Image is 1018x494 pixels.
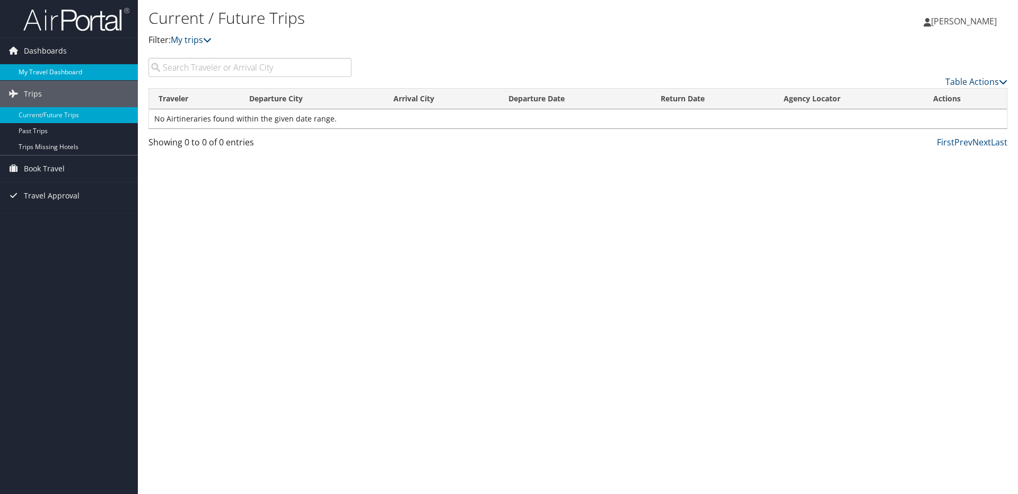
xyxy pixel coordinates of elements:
[931,15,997,27] span: [PERSON_NAME]
[148,7,721,29] h1: Current / Future Trips
[24,81,42,107] span: Trips
[240,89,384,109] th: Departure City: activate to sort column ascending
[499,89,651,109] th: Departure Date: activate to sort column descending
[651,89,774,109] th: Return Date: activate to sort column ascending
[937,136,954,148] a: First
[148,58,352,77] input: Search Traveler or Arrival City
[149,109,1007,128] td: No Airtineraries found within the given date range.
[954,136,972,148] a: Prev
[171,34,212,46] a: My trips
[774,89,924,109] th: Agency Locator: activate to sort column ascending
[991,136,1007,148] a: Last
[148,136,352,154] div: Showing 0 to 0 of 0 entries
[24,183,80,209] span: Travel Approval
[24,38,67,64] span: Dashboards
[972,136,991,148] a: Next
[924,5,1007,37] a: [PERSON_NAME]
[924,89,1007,109] th: Actions
[384,89,499,109] th: Arrival City: activate to sort column ascending
[945,76,1007,88] a: Table Actions
[148,33,721,47] p: Filter:
[149,89,240,109] th: Traveler: activate to sort column ascending
[23,7,129,32] img: airportal-logo.png
[24,155,65,182] span: Book Travel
